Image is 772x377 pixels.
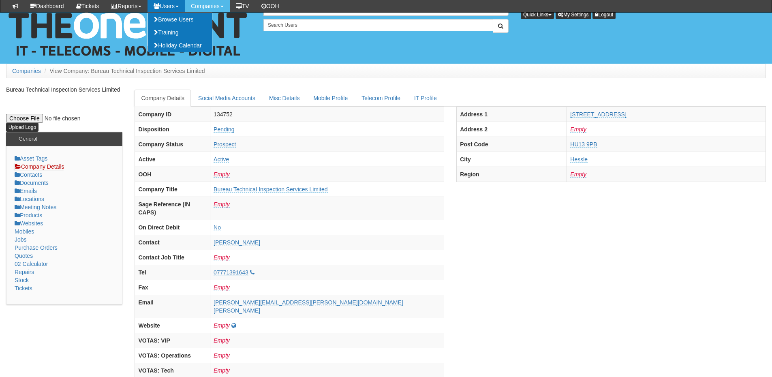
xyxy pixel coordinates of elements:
[214,201,230,208] a: Empty
[214,126,234,133] a: Pending
[214,171,230,178] a: Empty
[570,171,586,178] a: Empty
[12,68,41,74] a: Companies
[457,152,567,167] th: City
[135,152,210,167] th: Active
[15,212,42,218] a: Products
[135,235,210,250] th: Contact
[135,182,210,197] th: Company Title
[135,122,210,137] th: Disposition
[15,132,41,146] h3: General
[192,90,262,107] a: Social Media Accounts
[15,236,27,243] a: Jobs
[457,122,567,137] th: Address 2
[214,299,403,314] a: [PERSON_NAME][EMAIL_ADDRESS][PERSON_NAME][DOMAIN_NAME][PERSON_NAME]
[15,253,33,259] a: Quotes
[214,141,236,148] a: Prospect
[15,188,37,194] a: Emails
[148,13,212,26] a: Browse Users
[15,277,29,283] a: Stock
[592,10,616,19] a: Logout
[521,10,554,19] button: Quick Links
[214,367,230,374] a: Empty
[214,254,230,261] a: Empty
[457,137,567,152] th: Post Code
[135,348,210,363] th: VOTAS: Operations
[15,196,44,202] a: Locations
[570,111,626,118] a: [STREET_ADDRESS]
[15,171,42,178] a: Contacts
[6,86,122,94] p: Bureau Technical Inspection Services Limited
[214,224,221,231] a: No
[43,67,205,75] li: View Company: Bureau Technical Inspection Services Limited
[214,322,230,329] a: Empty
[15,244,58,251] a: Purchase Orders
[135,250,210,265] th: Contact Job Title
[135,197,210,220] th: Sage Reference (IN CAPS)
[214,239,260,246] a: [PERSON_NAME]
[570,156,588,163] a: Hessle
[15,269,34,275] a: Repairs
[210,107,444,122] td: 134752
[457,107,567,122] th: Address 1
[556,10,591,19] a: My Settings
[214,352,230,359] a: Empty
[15,228,34,235] a: Mobiles
[6,123,38,132] input: Upload Logo
[135,220,210,235] th: On Direct Debit
[135,333,210,348] th: VOTAS: VIP
[214,337,230,344] a: Empty
[15,204,56,210] a: Meeting Notes
[135,295,210,318] th: Email
[135,167,210,182] th: OOH
[135,280,210,295] th: Fax
[135,265,210,280] th: Tel
[135,137,210,152] th: Company Status
[570,126,586,133] a: Empty
[214,186,327,193] a: Bureau Technical Inspection Services Limited
[15,155,47,162] a: Asset Tags
[15,180,49,186] a: Documents
[15,220,43,227] a: Websites
[135,90,191,107] a: Company Details
[15,261,48,267] a: 02 Calculator
[457,167,567,182] th: Region
[263,90,306,107] a: Misc Details
[263,19,493,31] input: Search Users
[214,284,230,291] a: Empty
[570,141,597,148] a: HU13 9PB
[408,90,443,107] a: IT Profile
[214,156,229,163] a: Active
[214,269,248,276] a: 07771391643
[355,90,407,107] a: Telecom Profile
[148,26,212,39] a: Training
[307,90,354,107] a: Mobile Profile
[15,285,32,291] a: Tickets
[148,39,212,52] a: Holiday Calendar
[135,318,210,333] th: Website
[135,107,210,122] th: Company ID
[15,163,64,170] a: Company Details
